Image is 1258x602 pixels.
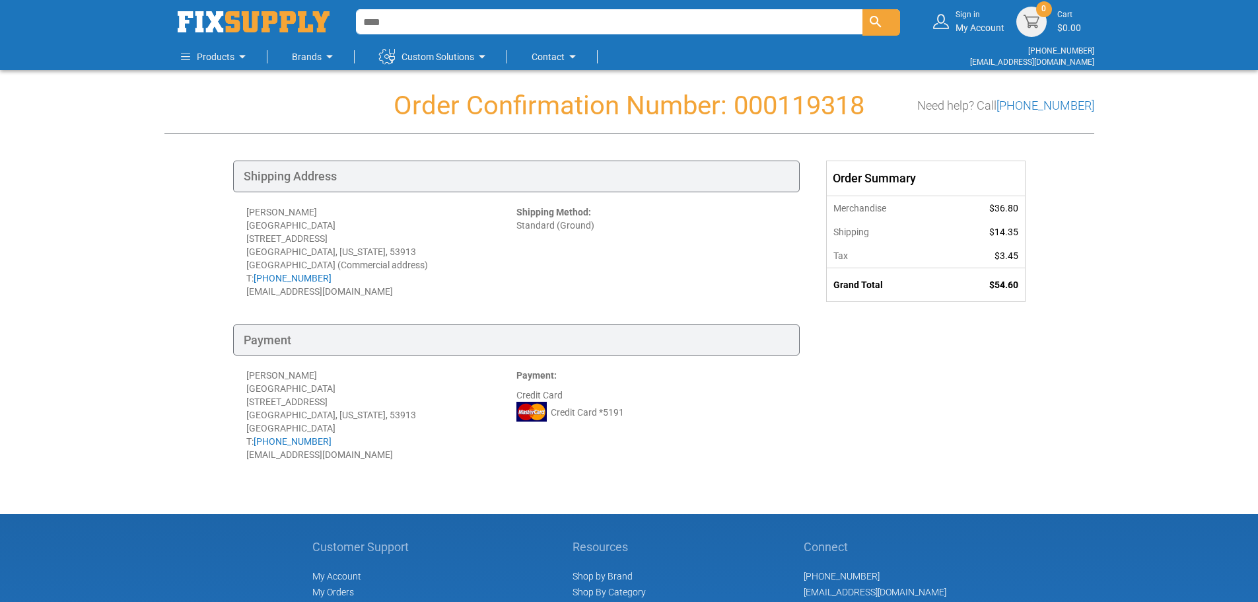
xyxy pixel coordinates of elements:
div: [PERSON_NAME] [GEOGRAPHIC_DATA] [STREET_ADDRESS] [GEOGRAPHIC_DATA], [US_STATE], 53913 [GEOGRAPHIC... [246,206,516,298]
th: Merchandise [827,196,948,220]
img: MC [516,402,547,422]
strong: Grand Total [833,280,883,290]
div: Order Summary [827,161,1025,196]
th: Tax [827,244,948,268]
strong: Shipping Method: [516,207,591,217]
img: Fix Industrial Supply [178,11,330,32]
a: [PHONE_NUMBER] [254,273,332,283]
div: [PERSON_NAME] [GEOGRAPHIC_DATA] [STREET_ADDRESS] [GEOGRAPHIC_DATA], [US_STATE], 53913 [GEOGRAPHIC... [246,369,516,461]
a: Shop By Category [573,587,646,597]
span: $36.80 [989,203,1018,213]
div: My Account [956,9,1004,34]
div: Standard (Ground) [516,206,786,298]
h3: Need help? Call [917,99,1094,112]
a: Shop by Brand [573,571,633,582]
strong: Payment: [516,370,557,381]
div: Payment [233,324,800,356]
span: 0 [1041,3,1046,15]
div: Credit Card [516,369,786,461]
span: $3.45 [995,250,1018,261]
small: Sign in [956,9,1004,20]
a: [EMAIL_ADDRESS][DOMAIN_NAME] [970,57,1094,67]
a: [PHONE_NUMBER] [804,571,880,582]
span: $54.60 [989,280,1018,290]
th: Shipping [827,220,948,244]
div: Shipping Address [233,161,800,192]
a: Contact [532,44,580,70]
h5: Resources [573,541,647,554]
a: [EMAIL_ADDRESS][DOMAIN_NAME] [804,587,946,597]
a: [PHONE_NUMBER] [996,98,1094,112]
a: Custom Solutions [379,44,490,70]
a: [PHONE_NUMBER] [254,436,332,447]
a: [PHONE_NUMBER] [1028,46,1094,56]
h5: Connect [804,541,946,554]
a: store logo [178,11,330,32]
span: My Orders [312,587,354,597]
h5: Customer Support [312,541,416,554]
span: $14.35 [989,227,1018,237]
small: Cart [1057,9,1081,20]
span: Credit Card *5191 [551,406,624,419]
span: $0.00 [1057,22,1081,33]
span: My Account [312,571,361,582]
h1: Order Confirmation Number: 000119318 [164,91,1094,120]
a: Brands [292,44,337,70]
a: Products [181,44,250,70]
